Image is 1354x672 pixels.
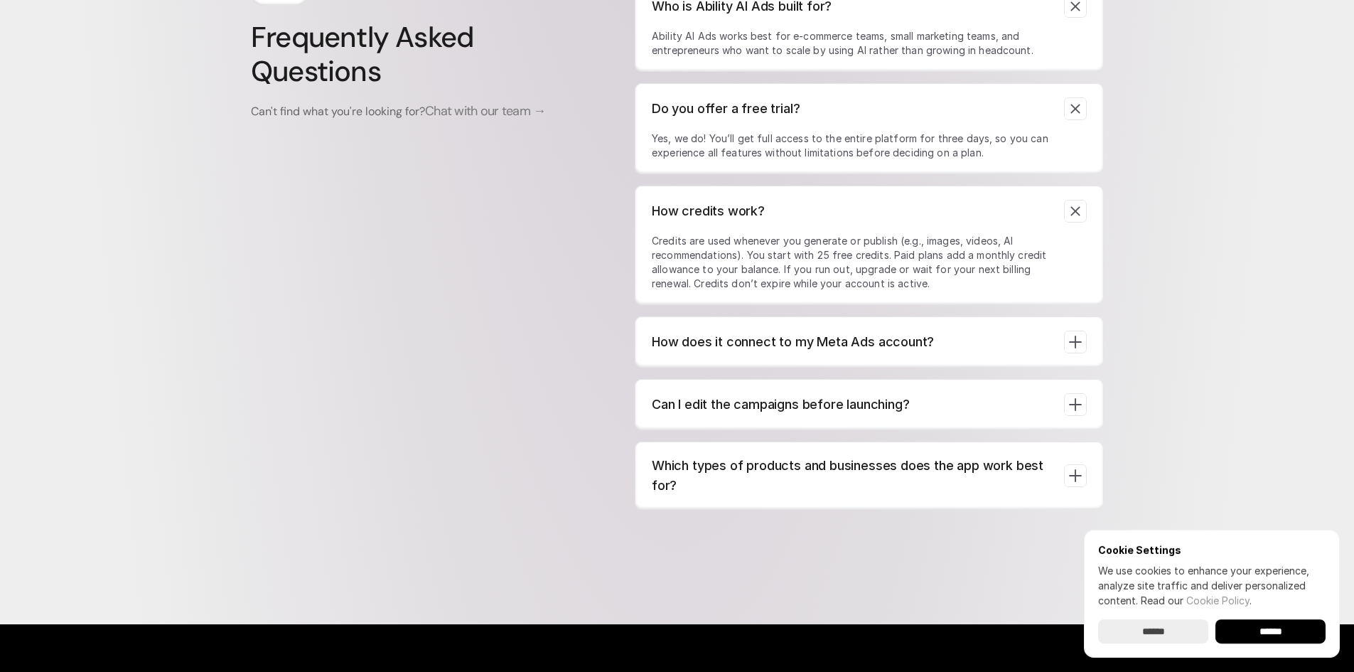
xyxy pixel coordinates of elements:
[1098,544,1326,556] h6: Cookie Settings
[1141,594,1252,607] span: Read our .
[425,102,546,119] span: Chat with our team →
[652,99,1053,119] p: Do you offer a free trial?
[1186,594,1250,607] a: Cookie Policy
[425,104,546,119] a: Chat with our team →
[652,395,1053,415] p: Can I edit the campaigns before launching?
[652,201,1053,221] p: How credits work?
[1098,563,1326,608] p: We use cookies to enhance your experience, analyze site traffic and deliver personalized content.
[251,20,578,88] h3: Frequently Asked Questions
[652,332,1053,352] p: How does it connect to my Meta Ads account?
[652,132,1064,160] p: Yes, we do! You’ll get full access to the entire platform for three days, so you can experience a...
[652,456,1053,496] p: Which types of products and businesses does the app work best for?
[251,102,578,120] p: Can't find what you're looking for?
[652,29,1064,58] p: Ability AI Ads works best for e-commerce teams, small marketing teams, and entrepreneurs who want...
[652,234,1064,291] p: Credits are used whenever you generate or publish (e.g., images, videos, AI recommendations). You...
